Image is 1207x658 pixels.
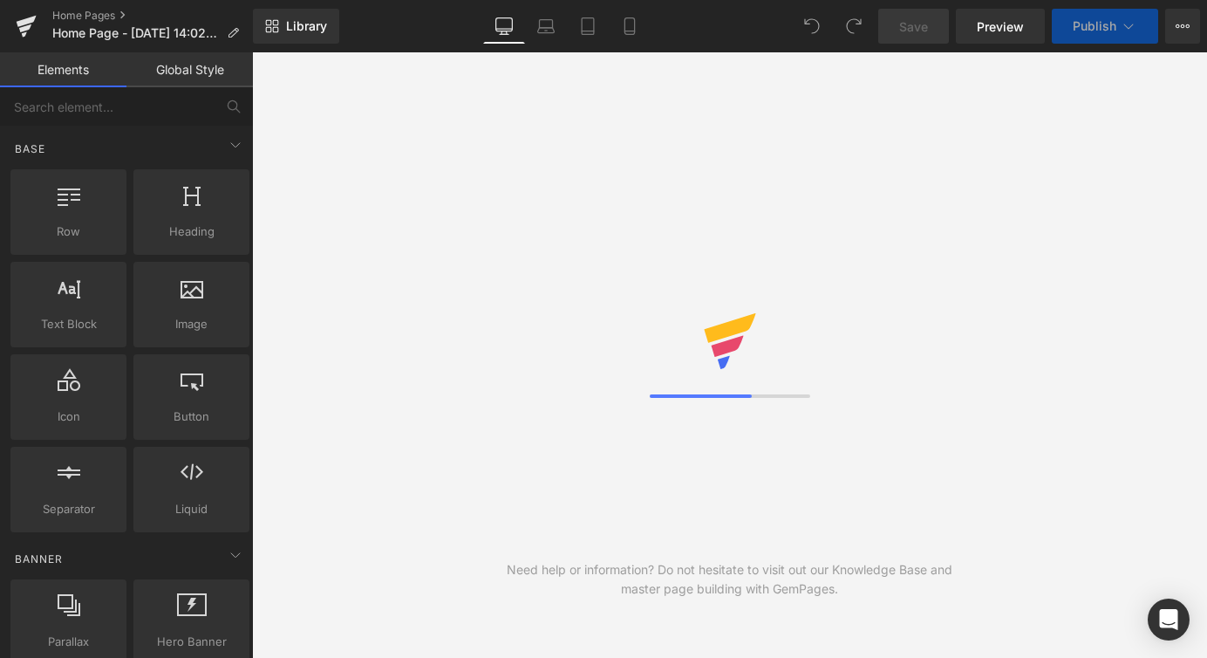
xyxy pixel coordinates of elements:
[16,408,121,426] span: Icon
[567,9,609,44] a: Tablet
[139,315,244,333] span: Image
[1165,9,1200,44] button: More
[956,9,1045,44] a: Preview
[491,560,969,599] div: Need help or information? Do not hesitate to visit out our Knowledge Base and master page buildin...
[139,500,244,518] span: Liquid
[1073,19,1116,33] span: Publish
[525,9,567,44] a: Laptop
[253,9,339,44] a: New Library
[139,633,244,651] span: Hero Banner
[609,9,651,44] a: Mobile
[52,9,253,23] a: Home Pages
[16,500,121,518] span: Separator
[794,9,829,44] button: Undo
[52,26,220,40] span: Home Page - [DATE] 14:02:46
[483,9,525,44] a: Desktop
[1052,9,1158,44] button: Publish
[126,52,253,87] a: Global Style
[16,315,121,333] span: Text Block
[1148,599,1190,641] div: Open Intercom Messenger
[836,9,871,44] button: Redo
[13,141,47,157] span: Base
[13,551,65,567] span: Banner
[16,223,121,241] span: Row
[139,223,244,241] span: Heading
[139,408,244,426] span: Button
[977,17,1024,36] span: Preview
[286,18,327,34] span: Library
[16,633,121,651] span: Parallax
[899,17,928,36] span: Save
